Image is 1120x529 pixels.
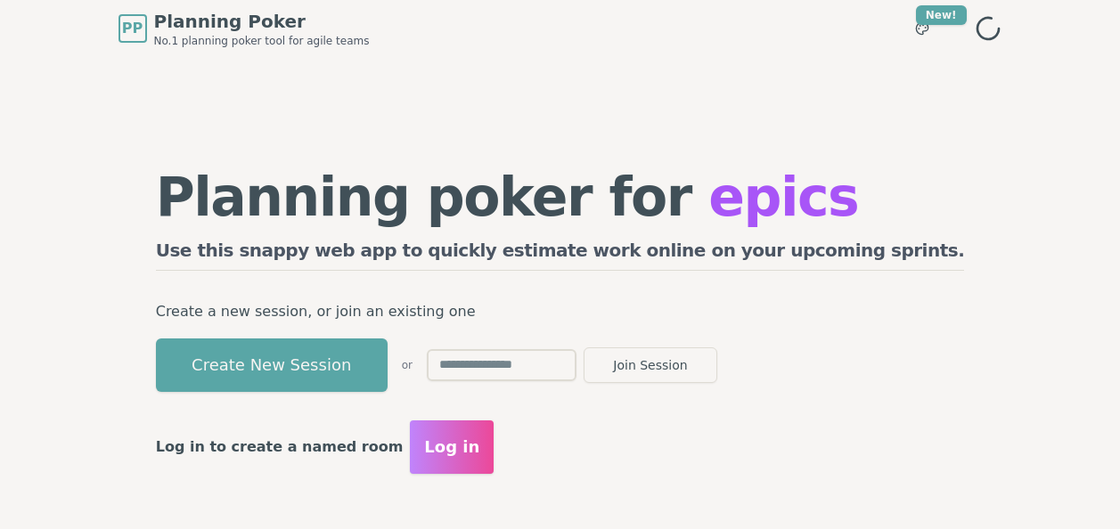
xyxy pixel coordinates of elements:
h2: Use this snappy web app to quickly estimate work online on your upcoming sprints. [156,238,965,271]
span: No.1 planning poker tool for agile teams [154,34,370,48]
button: Log in [410,420,494,474]
p: Create a new session, or join an existing one [156,299,965,324]
span: Planning Poker [154,9,370,34]
button: New! [906,12,938,45]
a: PPPlanning PokerNo.1 planning poker tool for agile teams [119,9,370,48]
button: Create New Session [156,338,388,392]
p: Log in to create a named room [156,435,404,460]
span: epics [708,166,858,228]
button: Join Session [584,347,717,383]
span: Log in [424,435,479,460]
span: or [402,358,413,372]
div: New! [916,5,967,25]
span: PP [122,18,143,39]
h1: Planning poker for [156,170,965,224]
